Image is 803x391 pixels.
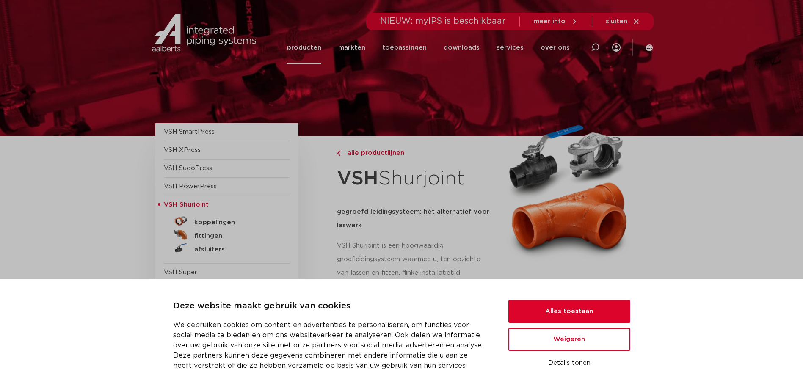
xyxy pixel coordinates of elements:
[164,228,290,241] a: fittingen
[508,328,630,351] button: Weigeren
[287,31,321,64] a: producten
[337,148,490,158] a: alle productlijnen
[194,232,278,240] h5: fittingen
[382,31,427,64] a: toepassingen
[337,151,340,156] img: chevron-right.svg
[342,150,404,156] span: alle productlijnen
[164,183,217,190] a: VSH PowerPress
[380,17,506,25] span: NIEUW: myIPS is beschikbaar
[164,269,197,275] a: VSH Super
[164,165,212,171] a: VSH SudoPress
[444,31,480,64] a: downloads
[541,31,570,64] a: over ons
[173,320,488,371] p: We gebruiken cookies om content en advertenties te personaliseren, om functies voor social media ...
[337,169,378,188] strong: VSH
[164,129,215,135] a: VSH SmartPress
[337,205,490,232] h5: gegroefd leidingsysteem: hét alternatief voor laswerk
[606,18,627,25] span: sluiten
[338,31,365,64] a: markten
[533,18,578,25] a: meer info
[508,356,630,370] button: Details tonen
[164,201,209,208] span: VSH Shurjoint
[337,239,490,307] p: VSH Shurjoint is een hoogwaardig groefleidingsysteem waarmee u, ten opzichte van lassen en fitten...
[164,147,201,153] a: VSH XPress
[173,300,488,313] p: Deze website maakt gebruik van cookies
[508,300,630,323] button: Alles toestaan
[164,214,290,228] a: koppelingen
[533,18,566,25] span: meer info
[164,241,290,255] a: afsluiters
[337,162,490,195] h1: Shurjoint
[194,246,278,253] h5: afsluiters
[606,18,640,25] a: sluiten
[194,219,278,226] h5: koppelingen
[497,31,524,64] a: services
[287,31,570,64] nav: Menu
